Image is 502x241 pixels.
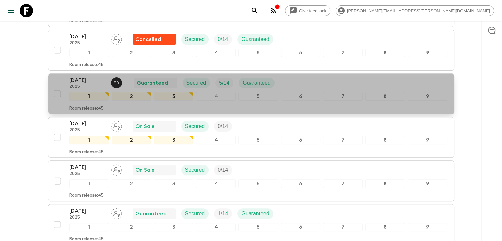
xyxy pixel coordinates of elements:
[135,122,155,130] p: On Sale
[241,35,269,43] p: Guaranteed
[408,179,447,188] div: 9
[365,223,405,231] div: 8
[408,136,447,144] div: 9
[365,136,405,144] div: 8
[69,171,106,177] p: 2025
[323,136,363,144] div: 7
[185,210,205,218] p: Secured
[323,49,363,57] div: 7
[281,223,320,231] div: 6
[181,121,209,132] div: Secured
[154,223,193,231] div: 3
[48,117,454,158] button: [DATE]2025Assign pack leaderOn SaleSecuredTrip Fill123456789Room release:45
[185,35,205,43] p: Secured
[112,136,151,144] div: 2
[48,30,454,71] button: [DATE]2025Assign pack leaderFlash Pack cancellationSecuredTrip FillGuaranteed123456789Room releas...
[69,76,106,84] p: [DATE]
[185,122,205,130] p: Secured
[196,49,236,57] div: 4
[69,223,109,231] div: 1
[135,166,155,174] p: On Sale
[241,210,269,218] p: Guaranteed
[133,34,176,45] div: Flash Pack cancellation
[69,19,104,24] p: Room release: 45
[48,73,454,114] button: [DATE]2025Ernesto Deciga AlcàntaraGuaranteedSecuredTrip FillGuaranteed123456789Room release:45
[69,207,106,215] p: [DATE]
[365,92,405,101] div: 8
[214,34,232,45] div: Trip Fill
[69,62,104,68] p: Room release: 45
[215,78,233,88] div: Trip Fill
[219,79,229,87] p: 5 / 14
[111,210,122,215] span: Assign pack leader
[238,136,278,144] div: 5
[196,136,236,144] div: 4
[238,179,278,188] div: 5
[69,49,109,57] div: 1
[111,36,122,41] span: Assign pack leader
[154,179,193,188] div: 3
[218,166,228,174] p: 0 / 14
[154,92,193,101] div: 3
[243,79,271,87] p: Guaranteed
[112,92,151,101] div: 2
[196,179,236,188] div: 4
[323,179,363,188] div: 7
[111,123,122,128] span: Assign pack leader
[408,92,447,101] div: 9
[69,215,106,220] p: 2025
[196,92,236,101] div: 4
[281,92,320,101] div: 6
[69,150,104,155] p: Room release: 45
[69,84,106,89] p: 2025
[214,165,232,175] div: Trip Fill
[69,92,109,101] div: 1
[48,160,454,201] button: [DATE]2025Assign pack leaderOn SaleSecuredTrip Fill123456789Room release:45
[154,49,193,57] div: 3
[69,41,106,46] p: 2025
[135,210,167,218] p: Guaranteed
[181,165,209,175] div: Secured
[218,35,228,43] p: 0 / 14
[111,77,123,88] button: ED
[343,8,494,13] span: [PERSON_NAME][EMAIL_ADDRESS][PERSON_NAME][DOMAIN_NAME]
[111,79,123,85] span: Ernesto Deciga Alcàntara
[111,166,122,172] span: Assign pack leader
[135,35,161,43] p: Cancelled
[69,136,109,144] div: 1
[295,8,330,13] span: Give feedback
[69,128,106,133] p: 2025
[112,223,151,231] div: 2
[285,5,330,16] a: Give feedback
[112,49,151,57] div: 2
[69,33,106,41] p: [DATE]
[365,179,405,188] div: 8
[248,4,261,17] button: search adventures
[4,4,17,17] button: menu
[323,92,363,101] div: 7
[238,223,278,231] div: 5
[69,193,104,198] p: Room release: 45
[408,49,447,57] div: 9
[281,136,320,144] div: 6
[112,179,151,188] div: 2
[196,223,236,231] div: 4
[281,49,320,57] div: 6
[181,34,209,45] div: Secured
[218,210,228,218] p: 1 / 14
[69,120,106,128] p: [DATE]
[214,121,232,132] div: Trip Fill
[69,106,104,111] p: Room release: 45
[154,136,193,144] div: 3
[365,49,405,57] div: 8
[323,223,363,231] div: 7
[114,80,119,86] p: E D
[281,179,320,188] div: 6
[238,92,278,101] div: 5
[186,79,206,87] p: Secured
[181,208,209,219] div: Secured
[336,5,494,16] div: [PERSON_NAME][EMAIL_ADDRESS][PERSON_NAME][DOMAIN_NAME]
[137,79,168,87] p: Guaranteed
[238,49,278,57] div: 5
[408,223,447,231] div: 9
